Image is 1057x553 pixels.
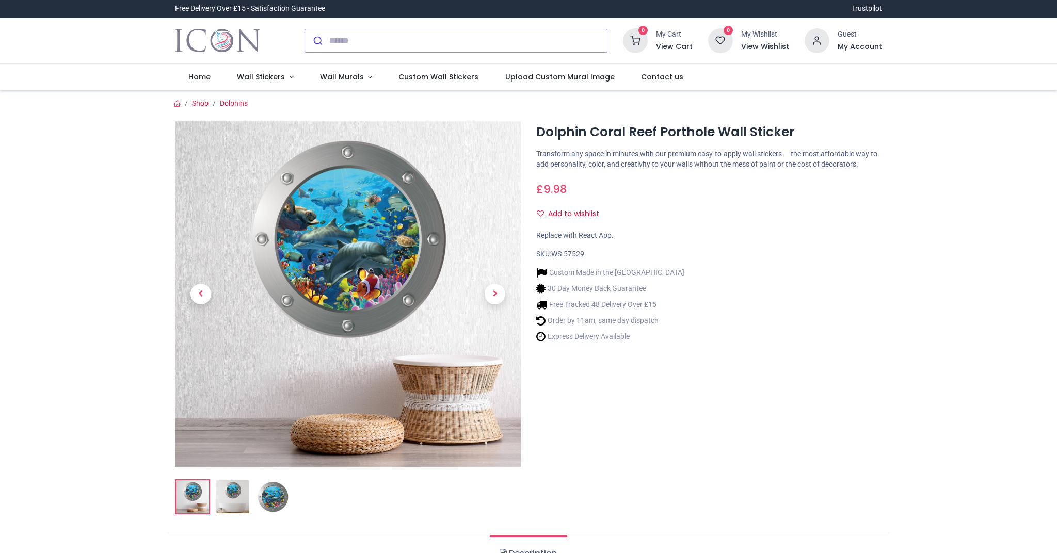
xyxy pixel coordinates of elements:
[237,72,285,82] span: Wall Stickers
[536,315,684,326] li: Order by 11am, same day dispatch
[398,72,478,82] span: Custom Wall Stickers
[223,64,307,91] a: Wall Stickers
[536,123,882,141] h1: Dolphin Coral Reef Porthole Wall Sticker
[536,182,567,197] span: £
[536,267,684,278] li: Custom Made in the [GEOGRAPHIC_DATA]
[175,4,325,14] div: Free Delivery Over £15 - Satisfaction Guarantee
[257,480,290,513] img: WS-57529-03
[220,99,248,107] a: Dolphins
[537,210,544,217] i: Add to wishlist
[638,26,648,36] sup: 0
[469,173,521,415] a: Next
[536,205,608,223] button: Add to wishlistAdd to wishlist
[623,36,648,44] a: 0
[551,250,584,258] span: WS-57529
[741,29,789,40] div: My Wishlist
[536,299,684,310] li: Free Tracked 48 Delivery Over £15
[307,64,386,91] a: Wall Murals
[485,284,505,304] span: Next
[175,173,227,415] a: Previous
[175,26,260,55] img: Icon Wall Stickers
[305,29,329,52] button: Submit
[536,283,684,294] li: 30 Day Money Back Guarantee
[320,72,364,82] span: Wall Murals
[543,182,567,197] span: 9.98
[175,26,260,55] a: Logo of Icon Wall Stickers
[536,231,882,241] div: Replace with React App.
[176,480,209,513] img: Dolphin Coral Reef Porthole Wall Sticker
[188,72,211,82] span: Home
[190,284,211,304] span: Previous
[656,29,693,40] div: My Cart
[536,331,684,342] li: Express Delivery Available
[741,42,789,52] a: View Wishlist
[852,4,882,14] a: Trustpilot
[641,72,683,82] span: Contact us
[536,149,882,169] p: Transform any space in minutes with our premium easy-to-apply wall stickers — the most affordable...
[505,72,615,82] span: Upload Custom Mural Image
[656,42,693,52] a: View Cart
[536,249,882,259] div: SKU:
[175,121,521,467] img: Dolphin Coral Reef Porthole Wall Sticker
[216,480,249,513] img: WS-57529-02
[838,29,882,40] div: Guest
[724,26,733,36] sup: 0
[838,42,882,52] a: My Account
[192,99,209,107] a: Shop
[708,36,733,44] a: 0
